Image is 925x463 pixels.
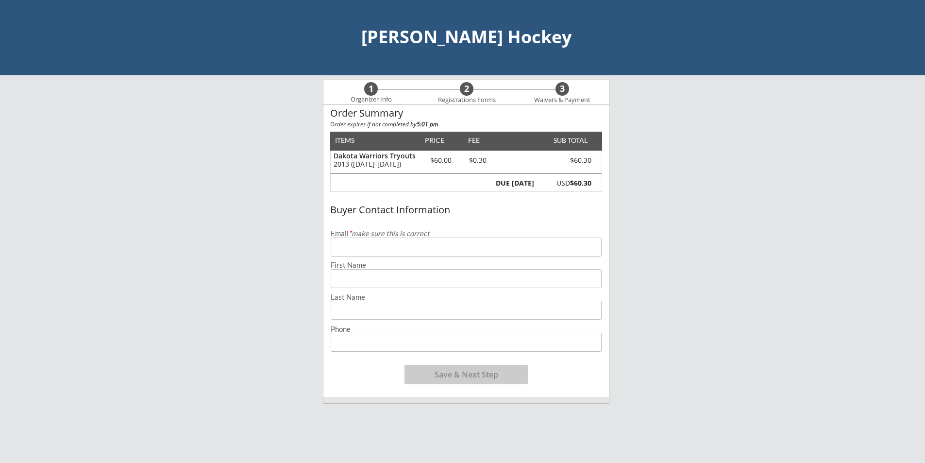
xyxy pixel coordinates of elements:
div: Last Name [331,293,602,301]
div: SUB TOTAL [550,137,588,144]
div: Buyer Contact Information [330,205,602,215]
div: Organizer Info [344,96,398,103]
div: Phone [331,326,602,333]
div: Email [331,230,602,237]
em: make sure this is correct [349,229,430,238]
div: ITEMS [335,137,370,144]
div: PRICE [420,137,449,144]
div: Waivers & Payment [529,96,596,104]
strong: $60.30 [570,178,591,188]
div: Order expires if not completed by [330,121,602,127]
div: 1 [364,84,378,94]
div: [PERSON_NAME] Hockey [10,28,923,46]
div: 2 [460,84,473,94]
div: $60.00 [420,157,461,164]
div: Registrations Forms [433,96,500,104]
div: Dakota Warriors Tryouts [334,153,416,159]
div: USD [539,180,591,187]
div: $60.30 [537,157,591,164]
button: Save & Next Step [404,365,528,384]
div: Order Summary [330,108,602,119]
div: $0.30 [461,157,494,164]
div: 3 [555,84,569,94]
div: FEE [461,137,487,144]
div: First Name [331,261,602,269]
div: 2013 ([DATE]-[DATE]) [334,161,416,168]
div: DUE [DATE] [494,180,534,187]
strong: 5:01 pm [417,120,438,128]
